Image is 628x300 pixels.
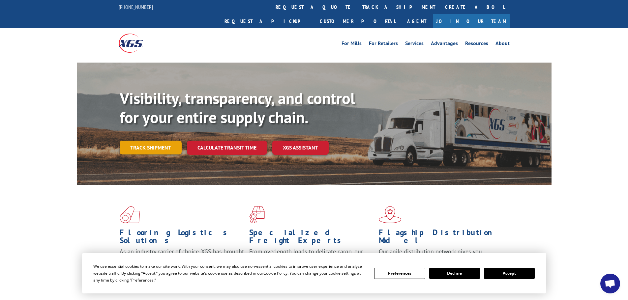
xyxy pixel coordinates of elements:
h1: Flagship Distribution Model [379,229,503,248]
h1: Specialized Freight Experts [249,229,374,248]
h1: Flooring Logistics Solutions [120,229,244,248]
div: Cookie Consent Prompt [82,253,546,293]
b: Visibility, transparency, and control for your entire supply chain. [120,88,355,127]
button: Accept [484,268,535,279]
a: [PHONE_NUMBER] [119,4,153,10]
img: xgs-icon-flagship-distribution-model-red [379,206,402,223]
a: For Retailers [369,41,398,48]
span: As an industry carrier of choice, XGS has brought innovation and dedication to flooring logistics... [120,248,244,271]
a: Request a pickup [220,14,315,28]
img: xgs-icon-total-supply-chain-intelligence-red [120,206,140,223]
a: Resources [465,41,488,48]
a: For Mills [342,41,362,48]
span: Preferences [131,277,154,283]
a: Customer Portal [315,14,401,28]
button: Decline [429,268,480,279]
a: Services [405,41,424,48]
a: Agent [401,14,433,28]
p: From overlength loads to delicate cargo, our experienced staff knows the best way to move your fr... [249,248,374,277]
a: Track shipment [120,141,182,154]
span: Cookie Policy [263,270,287,276]
a: XGS ASSISTANT [272,141,329,155]
div: We use essential cookies to make our site work. With your consent, we may also use non-essential ... [93,263,366,284]
a: Join Our Team [433,14,510,28]
a: Advantages [431,41,458,48]
button: Preferences [374,268,425,279]
span: Our agile distribution network gives you nationwide inventory management on demand. [379,248,500,263]
a: Calculate transit time [187,141,267,155]
img: xgs-icon-focused-on-flooring-red [249,206,265,223]
div: Open chat [600,274,620,293]
a: About [495,41,510,48]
